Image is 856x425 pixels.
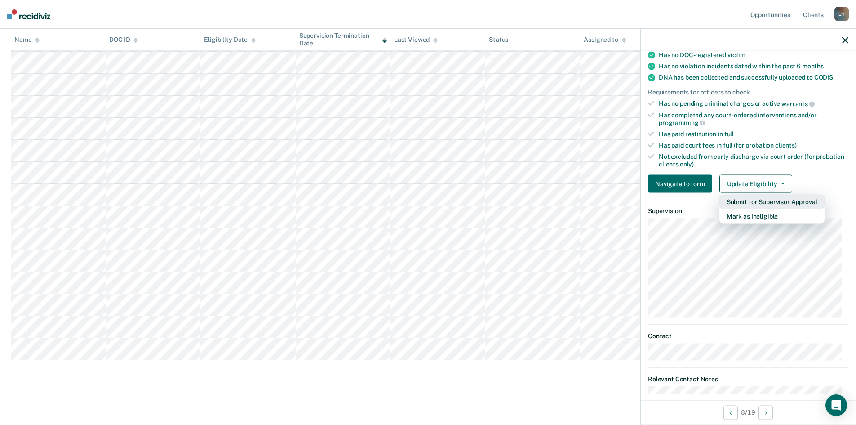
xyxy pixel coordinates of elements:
[659,142,848,149] div: Has paid court fees in full (for probation
[394,36,438,44] div: Last Viewed
[719,175,792,193] button: Update Eligibility
[719,195,825,209] button: Submit for Supervisor Approval
[680,160,694,167] span: only)
[758,405,773,420] button: Next Opportunity
[781,100,815,107] span: warrants
[648,207,848,215] dt: Supervision
[659,74,848,81] div: DNA has been collected and successfully uploaded to
[659,111,848,126] div: Has completed any court-ordered interventions and/or
[648,175,716,193] a: Navigate to form link
[299,32,387,47] div: Supervision Termination Date
[659,100,848,108] div: Has no pending criminal charges or active
[489,36,508,44] div: Status
[814,74,833,81] span: CODIS
[802,63,824,70] span: months
[659,51,848,59] div: Has no DOC-registered
[14,36,40,44] div: Name
[648,332,848,340] dt: Contact
[7,9,50,19] img: Recidiviz
[825,394,847,416] div: Open Intercom Messenger
[641,400,856,424] div: 8 / 19
[204,36,256,44] div: Eligibility Date
[659,119,705,126] span: programming
[659,63,848,70] div: Has no violation incidents dated within the past 6
[648,89,848,96] div: Requirements for officers to check
[584,36,626,44] div: Assigned to
[727,51,745,58] span: victim
[834,7,849,21] div: L H
[719,209,825,224] button: Mark as Ineligible
[659,130,848,138] div: Has paid restitution in
[775,142,797,149] span: clients)
[724,130,734,138] span: full
[109,36,138,44] div: DOC ID
[648,375,848,383] dt: Relevant Contact Notes
[659,152,848,168] div: Not excluded from early discharge via court order (for probation clients
[648,175,712,193] button: Navigate to form
[723,405,738,420] button: Previous Opportunity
